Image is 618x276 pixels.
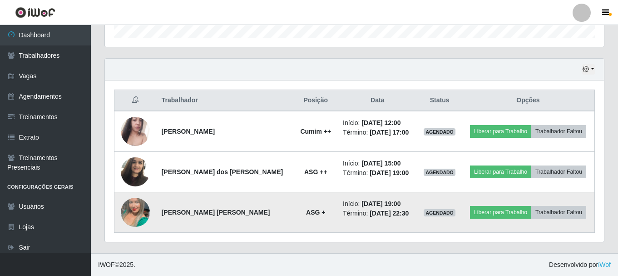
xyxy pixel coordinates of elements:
th: Status [417,90,462,111]
span: Desenvolvido por [549,260,611,270]
th: Posição [294,90,338,111]
button: Liberar para Trabalho [470,125,531,138]
strong: [PERSON_NAME] dos [PERSON_NAME] [162,168,283,176]
a: iWof [598,261,611,268]
time: [DATE] 22:30 [370,210,409,217]
span: AGENDADO [424,169,455,176]
th: Data [337,90,417,111]
time: [DATE] 19:00 [370,169,409,176]
li: Término: [343,209,412,218]
li: Início: [343,159,412,168]
strong: Cumim ++ [300,128,331,135]
button: Trabalhador Faltou [531,166,586,178]
li: Término: [343,168,412,178]
span: IWOF [98,261,115,268]
button: Liberar para Trabalho [470,166,531,178]
time: [DATE] 17:00 [370,129,409,136]
time: [DATE] 12:00 [361,119,400,126]
img: 1733109186432.jpeg [121,105,150,157]
strong: [PERSON_NAME] [PERSON_NAME] [162,209,270,216]
img: 1684607735548.jpeg [121,186,150,238]
button: Trabalhador Faltou [531,206,586,219]
strong: ASG ++ [304,168,327,176]
time: [DATE] 15:00 [361,160,400,167]
li: Término: [343,128,412,137]
button: Trabalhador Faltou [531,125,586,138]
li: Início: [343,118,412,128]
th: Opções [462,90,595,111]
img: CoreUI Logo [15,7,55,18]
button: Liberar para Trabalho [470,206,531,219]
span: AGENDADO [424,209,455,216]
strong: ASG + [306,209,325,216]
time: [DATE] 19:00 [361,200,400,207]
span: AGENDADO [424,128,455,135]
th: Trabalhador [156,90,294,111]
strong: [PERSON_NAME] [162,128,215,135]
li: Início: [343,199,412,209]
span: © 2025 . [98,260,135,270]
img: 1748573558798.jpeg [121,152,150,191]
